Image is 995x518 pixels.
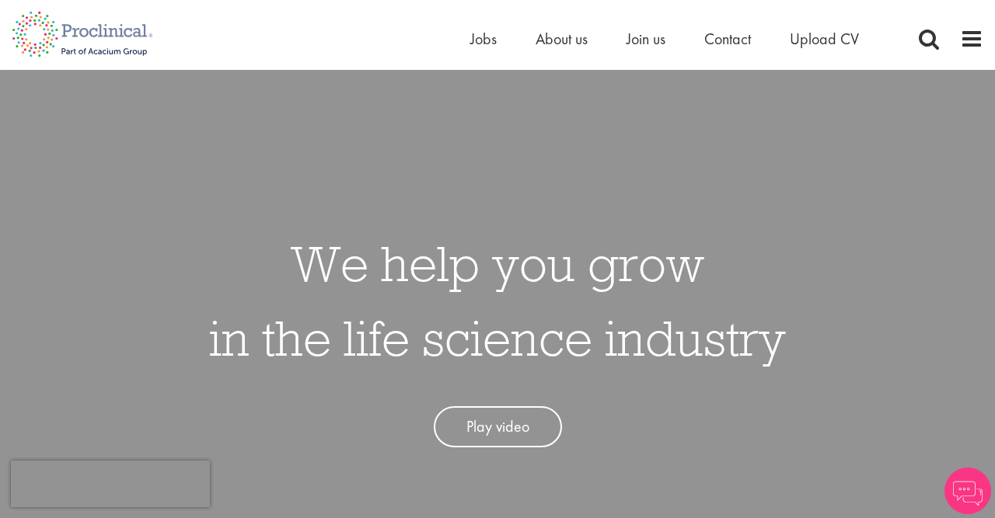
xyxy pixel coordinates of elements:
a: Jobs [470,29,497,49]
a: Play video [434,406,562,447]
a: Join us [627,29,665,49]
a: Contact [704,29,751,49]
a: Upload CV [790,29,859,49]
img: Chatbot [944,468,991,514]
a: About us [536,29,588,49]
h1: We help you grow in the life science industry [209,226,786,375]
